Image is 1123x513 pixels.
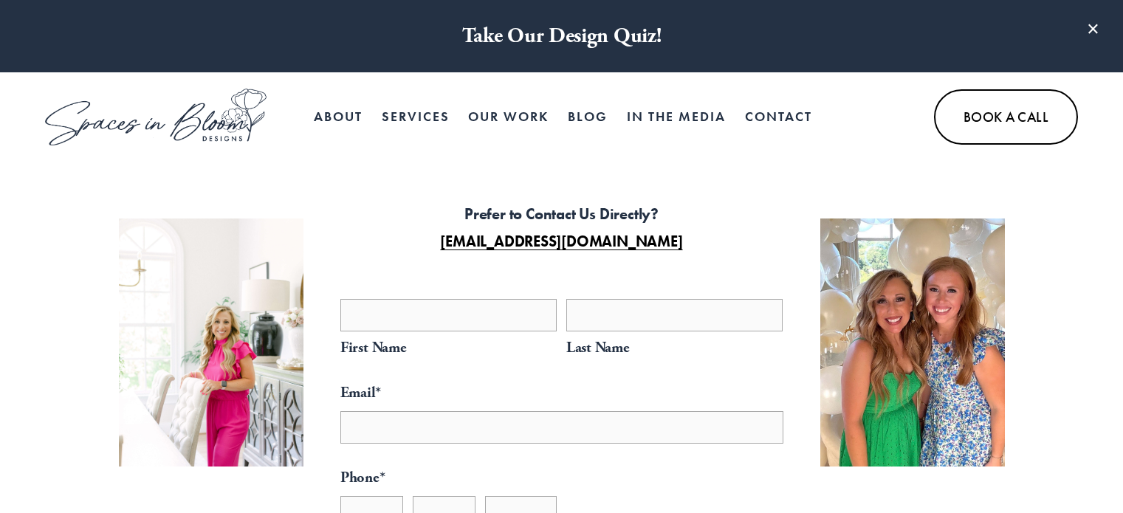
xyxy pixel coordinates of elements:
[627,102,726,131] a: In the Media
[382,103,450,131] span: Services
[340,334,557,362] span: First Name
[340,464,385,492] legend: Phone
[566,334,783,362] span: Last Name
[340,299,557,331] input: First Name
[568,102,608,131] a: Blog
[382,102,450,131] a: folder dropdown
[440,232,682,251] a: [EMAIL_ADDRESS][DOMAIN_NAME]
[464,204,659,223] strong: Prefer to Contact Us Directly?
[468,102,549,131] a: Our Work
[314,102,363,131] a: About
[745,102,812,131] a: Contact
[934,89,1078,145] a: Book A Call
[566,299,783,331] input: Last Name
[440,232,682,250] strong: [EMAIL_ADDRESS][DOMAIN_NAME]
[340,379,783,407] label: Email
